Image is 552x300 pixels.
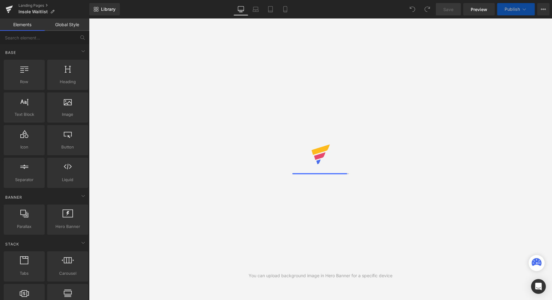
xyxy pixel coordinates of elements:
span: Preview [471,6,487,13]
span: Carousel [49,270,86,277]
span: Icon [6,144,43,150]
button: Redo [421,3,433,15]
a: Global Style [45,18,89,31]
span: Library [101,6,116,12]
span: Parallax [6,223,43,230]
span: Base [5,50,17,55]
span: Insole Waitlist [18,9,48,14]
span: Tabs [6,270,43,277]
span: Banner [5,194,23,200]
button: More [537,3,550,15]
a: Tablet [263,3,278,15]
div: Open Intercom Messenger [531,279,546,294]
button: Undo [406,3,419,15]
a: Laptop [248,3,263,15]
a: New Library [89,3,120,15]
a: Mobile [278,3,293,15]
div: You can upload background image in Hero Banner for a specific device [249,272,392,279]
button: Publish [497,3,535,15]
span: Stack [5,241,20,247]
span: Heading [49,79,86,85]
span: Publish [505,7,520,12]
span: Image [49,111,86,118]
a: Desktop [233,3,248,15]
a: Preview [463,3,495,15]
span: Row [6,79,43,85]
span: Text Block [6,111,43,118]
a: Landing Pages [18,3,89,8]
span: Hero Banner [49,223,86,230]
span: Liquid [49,176,86,183]
span: Save [443,6,453,13]
span: Separator [6,176,43,183]
span: Button [49,144,86,150]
